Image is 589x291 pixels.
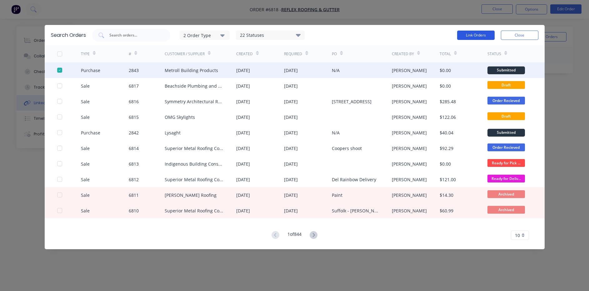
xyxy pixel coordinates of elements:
[284,145,298,152] div: [DATE]
[51,32,86,39] div: Search Orders
[165,161,224,167] div: Indigenous Building Consortium (Tech-Sea)
[165,67,218,74] div: Metroll Building Products
[165,145,224,152] div: Superior Metal Roofing Company Pty Ltd
[501,31,538,40] button: Close
[392,192,427,198] div: [PERSON_NAME]
[81,67,100,74] div: Purchase
[236,114,250,120] div: [DATE]
[332,51,337,57] div: PO
[236,83,250,89] div: [DATE]
[284,129,298,136] div: [DATE]
[284,67,298,74] div: [DATE]
[81,161,90,167] div: Sale
[440,192,453,198] div: $14.30
[129,207,139,214] div: 6810
[129,114,139,120] div: 6815
[487,143,525,151] span: Order Recieved
[81,176,90,183] div: Sale
[183,32,225,38] div: 2 Order Type
[81,129,100,136] div: Purchase
[129,145,139,152] div: 6814
[284,192,298,198] div: [DATE]
[440,129,453,136] div: $40.04
[487,190,525,198] span: Archived
[165,207,224,214] div: Superior Metal Roofing Company Pty Ltd
[487,175,525,182] span: Ready for Deliv...
[440,51,451,57] div: Total
[392,161,427,167] div: [PERSON_NAME]
[165,98,224,105] div: Symmetry Architectural Roofing Pty Ltd
[392,145,427,152] div: [PERSON_NAME]
[392,129,427,136] div: [PERSON_NAME]
[129,176,139,183] div: 6812
[129,83,139,89] div: 6817
[487,51,501,57] div: Status
[129,98,139,105] div: 6816
[440,145,453,152] div: $92.29
[487,129,525,137] div: Submitted
[165,129,181,136] div: Lysaght
[332,192,342,198] div: Paint
[284,83,298,89] div: [DATE]
[487,159,525,167] span: Ready for Pick ...
[236,98,250,105] div: [DATE]
[129,161,139,167] div: 6813
[81,145,90,152] div: Sale
[284,161,298,167] div: [DATE]
[81,51,90,57] div: TYPE
[236,32,304,39] div: 22 Statuses
[284,51,302,57] div: Required
[332,67,340,74] div: N/A
[284,176,298,183] div: [DATE]
[392,67,427,74] div: [PERSON_NAME]
[81,207,90,214] div: Sale
[487,66,525,74] div: Submitted
[129,129,139,136] div: 2842
[392,98,427,105] div: [PERSON_NAME]
[129,51,131,57] div: #
[284,114,298,120] div: [DATE]
[129,192,139,198] div: 6811
[392,207,427,214] div: [PERSON_NAME]
[332,207,379,214] div: Suffolk - [PERSON_NAME] Pick Up
[236,207,250,214] div: [DATE]
[487,97,525,104] span: Order Recieved
[515,232,520,239] span: 10
[81,98,90,105] div: Sale
[440,83,451,89] div: $0.00
[284,207,298,214] div: [DATE]
[457,31,495,40] button: Link Orders
[284,98,298,105] div: [DATE]
[332,129,340,136] div: N/A
[236,192,250,198] div: [DATE]
[165,51,205,57] div: Customer / Supplier
[165,83,224,89] div: Beachside Plumbing and Roofing
[392,176,427,183] div: [PERSON_NAME]
[129,67,139,74] div: 2843
[236,161,250,167] div: [DATE]
[287,231,302,240] div: 1 of 844
[236,67,250,74] div: [DATE]
[180,31,230,40] button: 2 Order Type
[440,207,453,214] div: $60.99
[440,114,456,120] div: $122.06
[392,51,414,57] div: Created By
[440,161,451,167] div: $0.00
[81,83,90,89] div: Sale
[332,98,372,105] div: [STREET_ADDRESS]
[440,176,456,183] div: $121.00
[487,206,525,214] span: Archived
[392,114,427,120] div: [PERSON_NAME]
[332,145,362,152] div: Coopers shoot
[165,176,224,183] div: Superior Metal Roofing Company Pty Ltd
[109,32,161,38] input: Search orders...
[165,192,217,198] div: [PERSON_NAME] Roofing
[440,67,451,74] div: $0.00
[487,112,525,120] span: Draft
[440,98,456,105] div: $285.48
[81,192,90,198] div: Sale
[236,51,253,57] div: Created
[165,114,195,120] div: OMG Skylights
[392,83,427,89] div: [PERSON_NAME]
[81,114,90,120] div: Sale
